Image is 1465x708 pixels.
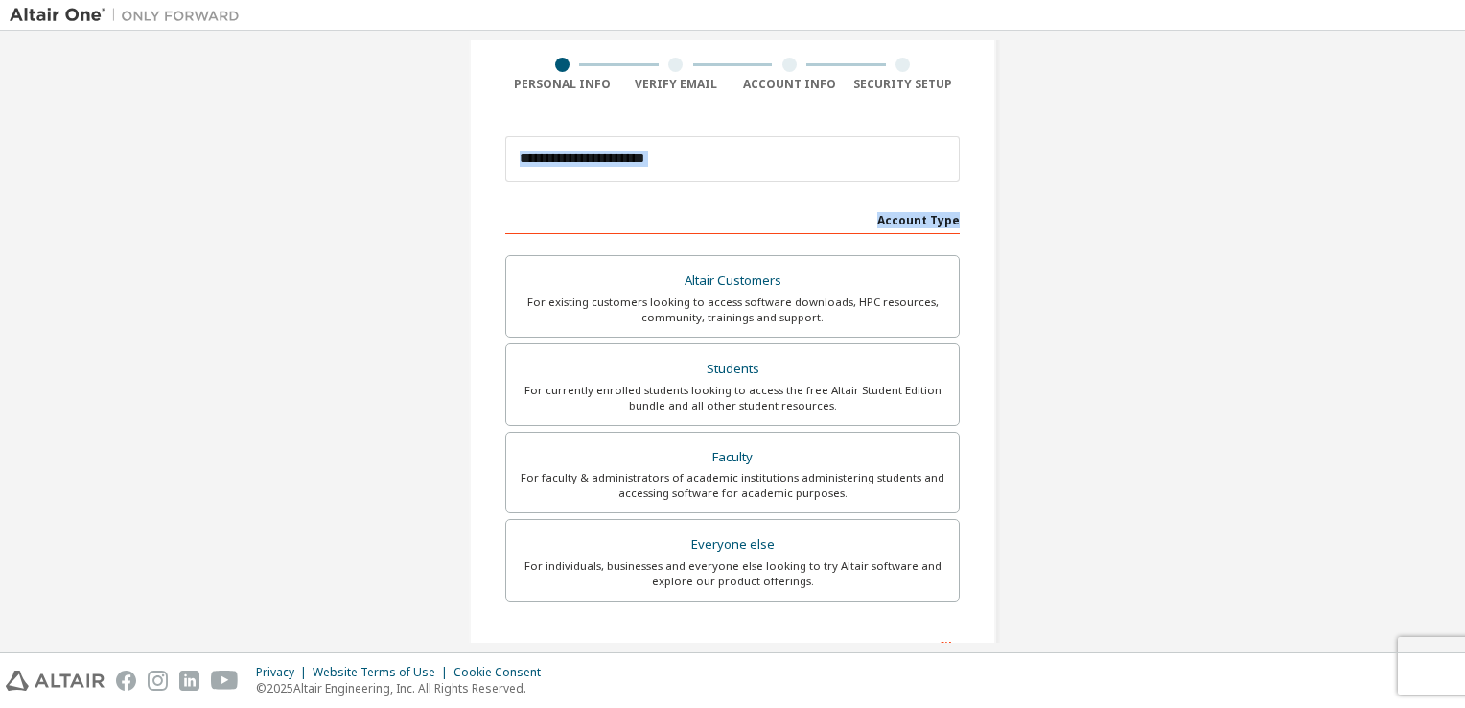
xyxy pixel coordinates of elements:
div: Cookie Consent [453,665,552,680]
img: youtube.svg [211,671,239,691]
div: Everyone else [518,531,947,558]
img: altair_logo.svg [6,671,105,691]
div: For faculty & administrators of academic institutions administering students and accessing softwa... [518,470,947,501]
div: Privacy [256,665,313,680]
img: linkedin.svg [179,671,199,691]
div: Account Type [505,203,960,234]
div: For currently enrolled students looking to access the free Altair Student Edition bundle and all ... [518,383,947,413]
img: instagram.svg [148,671,168,691]
div: Faculty [518,444,947,471]
div: Personal Info [505,77,619,92]
div: Verify Email [619,77,733,92]
div: Students [518,356,947,383]
div: For existing customers looking to access software downloads, HPC resources, community, trainings ... [518,295,947,325]
img: facebook.svg [116,671,136,691]
div: Your Profile [505,630,960,661]
div: Security Setup [847,77,961,92]
div: Altair Customers [518,268,947,295]
div: Website Terms of Use [313,665,453,680]
img: Altair One [10,6,249,25]
p: © 2025 Altair Engineering, Inc. All Rights Reserved. [256,680,552,696]
div: Account Info [732,77,847,92]
div: For individuals, businesses and everyone else looking to try Altair software and explore our prod... [518,558,947,589]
